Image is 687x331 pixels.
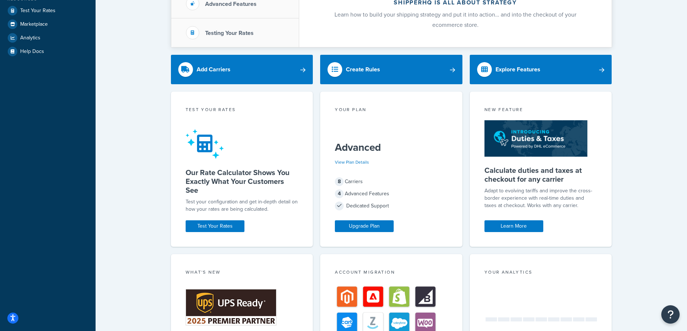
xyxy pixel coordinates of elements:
a: Create Rules [320,55,462,84]
span: 8 [335,177,344,186]
div: Advanced Features [335,189,448,199]
span: Help Docs [20,49,44,55]
span: 4 [335,189,344,198]
div: Account Migration [335,269,448,277]
a: Upgrade Plan [335,220,394,232]
div: Test your rates [186,106,298,115]
div: What's New [186,269,298,277]
div: Test your configuration and get in-depth detail on how your rates are being calculated. [186,198,298,213]
div: Your Analytics [484,269,597,277]
span: Learn how to build your shipping strategy and put it into action… and into the checkout of your e... [334,10,576,29]
h3: Advanced Features [205,1,257,7]
div: Your Plan [335,106,448,115]
span: Analytics [20,35,40,41]
h5: Advanced [335,142,448,153]
a: Help Docs [6,45,90,58]
h3: Testing Your Rates [205,30,254,36]
div: Carriers [335,177,448,187]
p: Adapt to evolving tariffs and improve the cross-border experience with real-time duties and taxes... [484,187,597,209]
div: Explore Features [495,64,540,75]
span: Marketplace [20,21,48,28]
a: Test Your Rates [6,4,90,17]
a: Explore Features [470,55,612,84]
a: Learn More [484,220,543,232]
div: Create Rules [346,64,380,75]
div: Dedicated Support [335,201,448,211]
div: Add Carriers [197,64,230,75]
a: Add Carriers [171,55,313,84]
a: Test Your Rates [186,220,244,232]
h5: Calculate duties and taxes at checkout for any carrier [484,166,597,184]
a: View Plan Details [335,159,369,165]
span: Test Your Rates [20,8,56,14]
button: Open Resource Center [661,305,680,324]
a: Marketplace [6,18,90,31]
div: New Feature [484,106,597,115]
a: Analytics [6,31,90,45]
h5: Our Rate Calculator Shows You Exactly What Your Customers See [186,168,298,195]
